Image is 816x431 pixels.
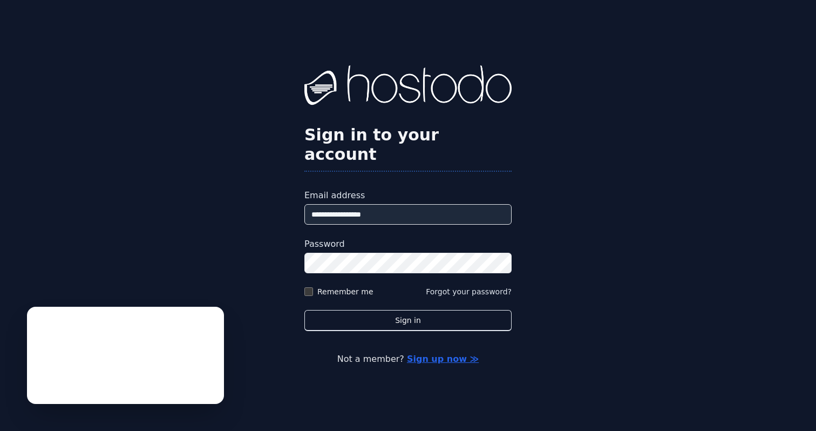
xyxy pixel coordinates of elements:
[407,354,479,364] a: Sign up now ≫
[304,238,512,251] label: Password
[426,286,512,297] button: Forgot your password?
[304,65,512,109] img: Hostodo
[304,310,512,331] button: Sign in
[304,125,512,164] h2: Sign in to your account
[52,353,764,366] p: Not a member?
[317,286,373,297] label: Remember me
[304,189,512,202] label: Email address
